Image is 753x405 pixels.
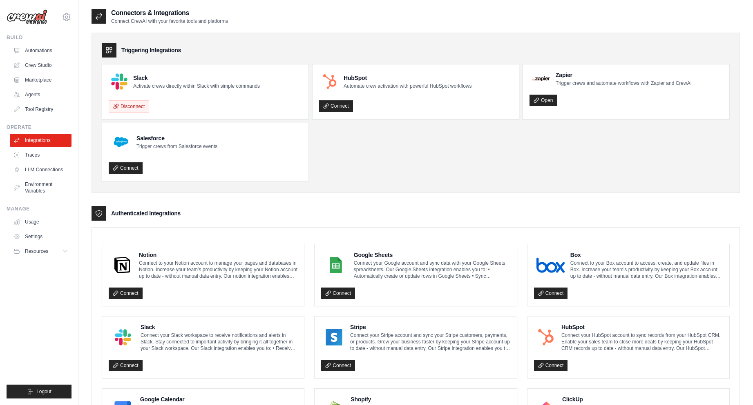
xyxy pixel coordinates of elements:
img: Slack Logo [111,329,135,345]
h4: Google Sheets [354,251,510,259]
h3: Authenticated Integrations [111,209,181,217]
a: Usage [10,215,72,228]
img: Zapier Logo [532,76,550,81]
h4: Google Calendar [140,395,298,403]
a: Traces [10,148,72,162]
a: LLM Connections [10,163,72,176]
img: HubSpot Logo [322,73,338,90]
img: Google Sheets Logo [324,257,348,273]
p: Activate crews directly within Slack with simple commands [133,83,260,89]
h4: ClickUp [562,395,723,403]
a: Open [530,95,557,106]
h4: Stripe [350,323,510,331]
button: Disconnect [109,100,149,113]
img: Slack Logo [111,73,127,90]
a: Connect [534,288,568,299]
a: Environment Variables [10,178,72,197]
p: Connect to your Box account to access, create, and update files in Box. Increase your team’s prod... [570,260,723,279]
p: Connect to your Notion account to manage your pages and databases in Notion. Increase your team’s... [139,260,297,279]
button: Resources [10,245,72,258]
a: Connect [534,360,568,371]
h4: Box [570,251,723,259]
a: Marketplace [10,73,72,86]
img: Salesforce Logo [111,132,131,152]
div: Manage [7,206,72,212]
h4: Zapier [556,71,692,79]
img: Box Logo [536,257,565,273]
a: Connect [109,162,143,174]
h4: HubSpot [561,323,723,331]
span: Resources [25,248,48,255]
p: Automate crew activation with powerful HubSpot workflows [344,83,471,89]
img: Notion Logo [111,257,133,273]
a: Connect [321,360,355,371]
div: Build [7,34,72,41]
a: Connect [321,288,355,299]
h4: Shopify [351,395,510,403]
h4: Slack [133,74,260,82]
a: Settings [10,230,72,243]
p: Trigger crews and automate workflows with Zapier and CrewAI [556,80,692,86]
h3: Triggering Integrations [121,46,181,54]
p: Connect CrewAI with your favorite tools and platforms [111,18,228,24]
button: Logout [7,385,72,398]
img: Logo [7,9,47,25]
p: Connect your HubSpot account to sync records from your HubSpot CRM. Enable your sales team to clo... [561,332,723,352]
a: Crew Studio [10,59,72,72]
h4: Slack [141,323,297,331]
a: Connect [109,288,143,299]
h4: Notion [139,251,297,259]
p: Connect your Google account and sync data with your Google Sheets spreadsheets. Our Google Sheets... [354,260,510,279]
p: Connect your Stripe account and sync your Stripe customers, payments, or products. Grow your busi... [350,332,510,352]
a: Tool Registry [10,103,72,116]
a: Agents [10,88,72,101]
img: Stripe Logo [324,329,344,345]
p: Trigger crews from Salesforce events [136,143,217,150]
span: Logout [36,388,51,395]
div: Operate [7,124,72,131]
img: HubSpot Logo [536,329,556,345]
a: Connect [109,360,143,371]
a: Connect [319,100,353,112]
a: Integrations [10,134,72,147]
a: Automations [10,44,72,57]
h2: Connectors & Integrations [111,8,228,18]
h4: Salesforce [136,134,217,142]
h4: HubSpot [344,74,471,82]
p: Connect your Slack workspace to receive notifications and alerts in Slack. Stay connected to impo... [141,332,297,352]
